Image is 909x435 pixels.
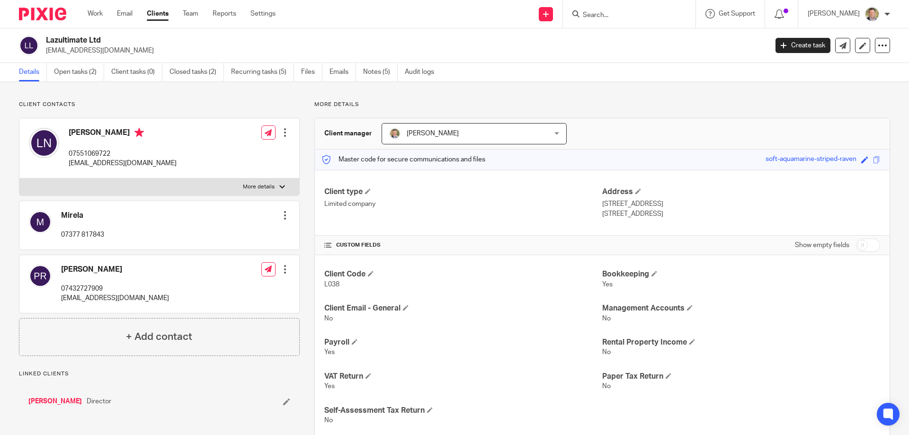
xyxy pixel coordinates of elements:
[117,9,133,18] a: Email
[602,337,880,347] h4: Rental Property Income
[61,293,169,303] p: [EMAIL_ADDRESS][DOMAIN_NAME]
[766,154,856,165] div: soft-aquamarine-striped-raven
[324,281,339,288] span: L038
[775,38,830,53] a: Create task
[324,129,372,138] h3: Client manager
[602,269,880,279] h4: Bookkeeping
[169,63,224,81] a: Closed tasks (2)
[250,9,276,18] a: Settings
[795,240,849,250] label: Show empty fields
[111,63,162,81] a: Client tasks (0)
[69,149,177,159] p: 07551069722
[231,63,294,81] a: Recurring tasks (5)
[389,128,401,139] img: High%20Res%20Andrew%20Price%20Accountants_Poppy%20Jakes%20photography-1109.jpg
[324,269,602,279] h4: Client Code
[19,36,39,55] img: svg%3E
[324,241,602,249] h4: CUSTOM FIELDS
[46,36,618,45] h2: Lazultimate Ltd
[134,128,144,137] i: Primary
[324,406,602,416] h4: Self-Assessment Tax Return
[602,349,611,355] span: No
[324,337,602,347] h4: Payroll
[808,9,860,18] p: [PERSON_NAME]
[602,315,611,322] span: No
[363,63,398,81] a: Notes (5)
[314,101,890,108] p: More details
[61,265,169,275] h4: [PERSON_NAME]
[582,11,667,20] input: Search
[19,63,47,81] a: Details
[19,370,300,378] p: Linked clients
[243,183,275,191] p: More details
[29,211,52,233] img: svg%3E
[324,199,602,209] p: Limited company
[88,9,103,18] a: Work
[29,128,59,158] img: svg%3E
[324,315,333,322] span: No
[602,303,880,313] h4: Management Accounts
[324,349,335,355] span: Yes
[602,372,880,382] h4: Paper Tax Return
[126,329,192,344] h4: + Add contact
[330,63,356,81] a: Emails
[324,383,335,390] span: Yes
[61,284,169,293] p: 07432727909
[602,281,613,288] span: Yes
[61,230,104,240] p: 07377 817843
[602,199,880,209] p: [STREET_ADDRESS]
[54,63,104,81] a: Open tasks (2)
[69,159,177,168] p: [EMAIL_ADDRESS][DOMAIN_NAME]
[19,101,300,108] p: Client contacts
[405,63,441,81] a: Audit logs
[28,397,82,406] a: [PERSON_NAME]
[864,7,880,22] img: High%20Res%20Andrew%20Price%20Accountants_Poppy%20Jakes%20photography-1118.jpg
[61,211,104,221] h4: Mirela
[324,303,602,313] h4: Client Email - General
[301,63,322,81] a: Files
[602,383,611,390] span: No
[324,417,333,424] span: No
[87,397,111,406] span: Director
[324,187,602,197] h4: Client type
[719,10,755,17] span: Get Support
[69,128,177,140] h4: [PERSON_NAME]
[19,8,66,20] img: Pixie
[213,9,236,18] a: Reports
[183,9,198,18] a: Team
[322,155,485,164] p: Master code for secure communications and files
[602,209,880,219] p: [STREET_ADDRESS]
[46,46,761,55] p: [EMAIL_ADDRESS][DOMAIN_NAME]
[147,9,169,18] a: Clients
[29,265,52,287] img: svg%3E
[407,130,459,137] span: [PERSON_NAME]
[324,372,602,382] h4: VAT Return
[602,187,880,197] h4: Address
